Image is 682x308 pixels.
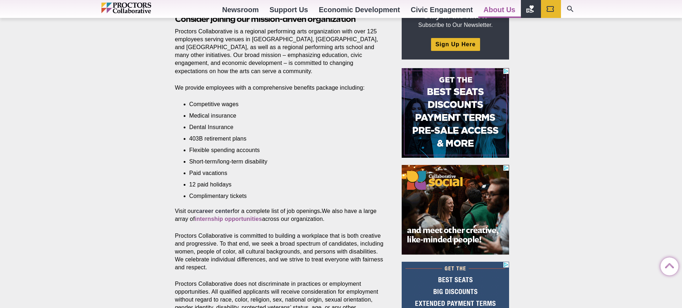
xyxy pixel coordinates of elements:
strong: Consider joining our mission-driven organization [175,14,355,24]
li: Medical insurance [189,112,375,120]
li: Dental Insurance [189,123,375,131]
a: internship opportunities [195,216,262,222]
li: Flexible spending accounts [189,146,375,154]
a: Sign Up Here [431,38,480,51]
iframe: Advertisement [402,68,509,158]
img: Proctors logo [101,3,182,13]
p: Proctors Collaborative is committed to building a workplace that is both creative and progressive... [175,232,386,271]
li: Paid vacations [189,169,375,177]
li: Competitive wages [189,100,375,108]
strong: . [320,208,322,214]
p: Visit our for a complete list of job openings We also have a large array of across our organization. [175,207,386,223]
li: 403B retirement plans [189,135,375,143]
a: career center [196,208,233,214]
iframe: Advertisement [402,165,509,255]
li: Short-term/long-term disability [189,158,375,166]
p: Subscribe to Our Newsletter. [410,10,500,29]
li: 12 paid holidays [189,181,375,189]
p: We provide employees with a comprehensive benefits package including: [175,84,386,92]
p: Proctors Collaborative is a regional performing arts organization with over 125 employees serving... [175,28,386,75]
a: Back to Top [661,258,675,272]
li: Complimentary tickets [189,192,375,200]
